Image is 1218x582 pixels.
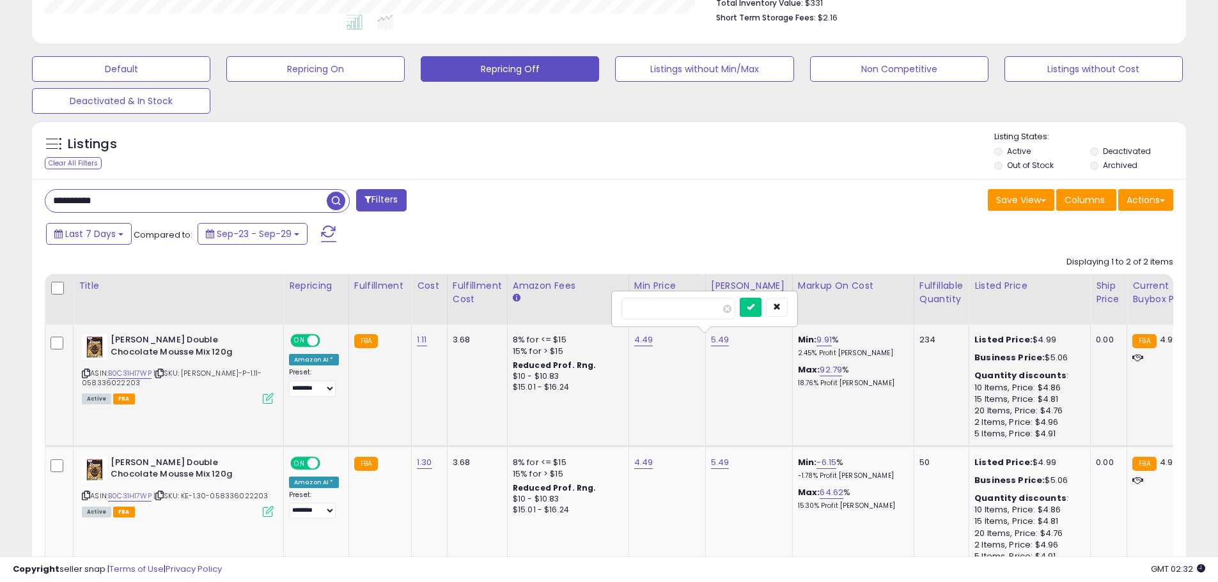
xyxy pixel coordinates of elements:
[113,507,135,517] span: FBA
[82,457,274,516] div: ASIN:
[816,333,832,346] a: 9.91
[289,368,339,397] div: Preset:
[79,279,278,293] div: Title
[13,563,59,575] strong: Copyright
[634,456,653,469] a: 4.49
[354,279,406,293] div: Fulfillment
[974,493,1081,504] div: :
[798,349,904,358] p: 2.45% Profit [PERSON_NAME]
[820,364,842,376] a: 92.79
[45,157,102,169] div: Clear All Filters
[356,189,406,211] button: Filters
[988,189,1054,211] button: Save View
[711,333,730,346] a: 5.49
[798,333,817,346] b: Min:
[354,334,378,348] small: FBA
[1007,146,1031,157] label: Active
[711,279,787,293] div: [PERSON_NAME]
[1096,279,1121,306] div: Ship Price
[974,405,1081,417] div: 20 Items, Price: $4.76
[318,335,339,346] span: OFF
[198,223,308,245] button: Sep-23 - Sep-29
[453,457,497,468] div: 3.68
[974,528,1081,539] div: 20 Items, Price: $4.76
[166,563,222,575] a: Privacy Policy
[68,135,117,153] h5: Listings
[974,428,1081,440] div: 5 Items, Price: $4.91
[634,333,653,346] a: 4.49
[615,56,793,82] button: Listings without Min/Max
[1151,563,1205,575] span: 2025-10-8 02:32 GMT
[798,487,904,510] div: %
[974,474,1045,486] b: Business Price:
[798,364,904,388] div: %
[798,334,904,358] div: %
[354,457,378,471] small: FBA
[798,471,904,480] p: -1.78% Profit [PERSON_NAME]
[513,505,619,516] div: $15.01 - $16.24
[974,382,1081,394] div: 10 Items, Price: $4.86
[421,56,599,82] button: Repricing Off
[108,491,152,502] a: B0C31H17WP
[974,334,1081,346] div: $4.99
[289,354,339,365] div: Amazon AI *
[919,334,959,346] div: 234
[513,334,619,346] div: 8% for <= $15
[798,457,904,480] div: %
[798,456,817,468] b: Min:
[974,504,1081,516] div: 10 Items, Price: $4.86
[818,11,838,24] span: $2.16
[974,352,1081,364] div: $5.06
[798,279,909,293] div: Markup on Cost
[974,475,1081,486] div: $5.06
[798,364,820,376] b: Max:
[816,456,836,469] a: -6.15
[1066,256,1173,268] div: Displaying 1 to 2 of 2 items
[289,477,339,488] div: Amazon AI *
[109,563,164,575] a: Terms of Use
[994,131,1186,143] p: Listing States:
[974,417,1081,428] div: 2 Items, Price: $4.96
[974,369,1066,381] b: Quantity discounts
[217,227,292,240] span: Sep-23 - Sep-29
[318,457,339,468] span: OFF
[513,457,619,468] div: 8% for <= $15
[974,539,1081,551] div: 2 Items, Price: $4.96
[111,334,266,361] b: [PERSON_NAME] Double Chocolate Mousse Mix 120g
[1103,146,1151,157] label: Deactivated
[513,468,619,480] div: 15% for > $15
[82,507,111,517] span: All listings currently available for purchase on Amazon
[513,279,623,293] div: Amazon Fees
[32,56,210,82] button: Default
[289,491,339,519] div: Preset:
[1065,194,1105,206] span: Columns
[513,382,619,393] div: $15.01 - $16.24
[974,457,1081,468] div: $4.99
[82,457,107,482] img: 51OWipCSIBL._SL40_.jpg
[810,56,988,82] button: Non Competitive
[798,502,904,510] p: 15.30% Profit [PERSON_NAME]
[798,486,820,498] b: Max:
[1004,56,1183,82] button: Listings without Cost
[1160,333,1178,346] span: 4.99
[711,456,730,469] a: 5.49
[292,457,308,468] span: ON
[289,279,343,293] div: Repricing
[65,227,116,240] span: Last 7 Days
[13,563,222,576] div: seller snap | |
[974,516,1081,527] div: 15 Items, Price: $4.81
[1132,279,1198,306] div: Current Buybox Price
[1056,189,1116,211] button: Columns
[1007,160,1054,171] label: Out of Stock
[974,370,1081,381] div: :
[513,293,520,304] small: Amazon Fees.
[513,494,619,505] div: $10 - $10.83
[974,456,1033,468] b: Listed Price:
[798,379,904,388] p: 18.76% Profit [PERSON_NAME]
[716,12,816,23] b: Short Term Storage Fees:
[1160,456,1178,468] span: 4.99
[1132,457,1156,471] small: FBA
[417,333,427,346] a: 1.11
[32,88,210,114] button: Deactivated & In Stock
[974,492,1066,504] b: Quantity discounts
